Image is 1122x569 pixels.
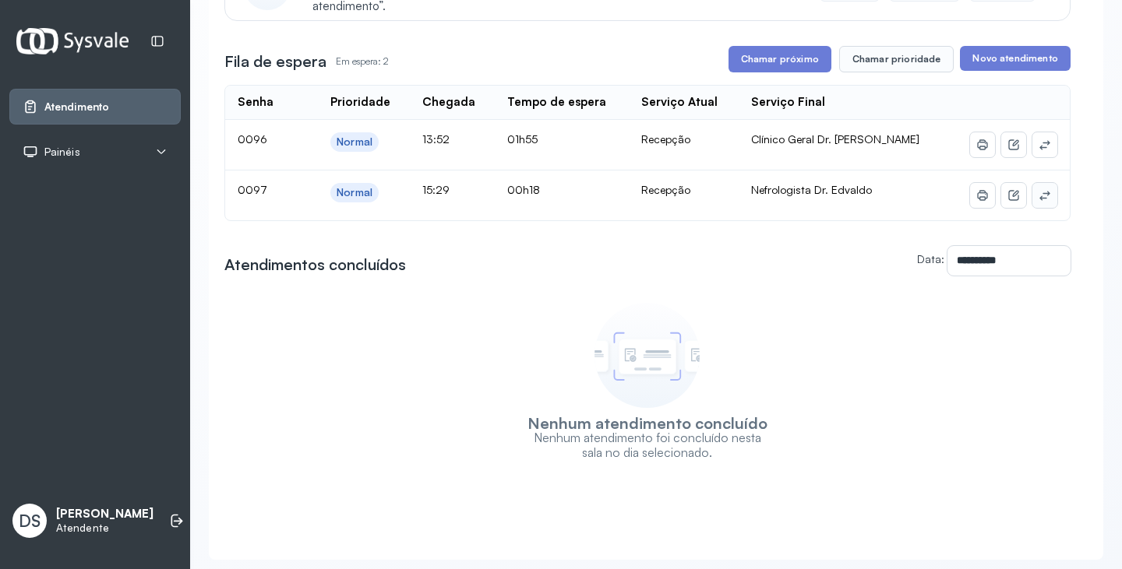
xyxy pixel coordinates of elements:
h3: Fila de espera [224,51,326,72]
div: Chegada [422,95,475,110]
div: Recepção [641,183,726,197]
div: Prioridade [330,95,390,110]
button: Chamar prioridade [839,46,954,72]
h3: Nenhum atendimento concluído [527,416,767,430]
h3: Atendimentos concluídos [224,254,406,276]
label: Data: [917,252,944,265]
a: Atendimento [23,99,168,114]
span: 0096 [238,132,267,146]
div: Serviço Final [751,95,825,110]
span: Painéis [44,146,80,159]
span: 0097 [238,183,267,196]
p: Atendente [56,522,153,535]
span: Atendimento [44,100,109,114]
div: Senha [238,95,273,110]
div: Normal [337,135,372,149]
span: 00h18 [507,183,540,196]
button: Novo atendimento [960,46,1070,71]
span: Clínico Geral Dr. [PERSON_NAME] [751,132,919,146]
p: Nenhum atendimento foi concluído nesta sala no dia selecionado. [524,430,770,460]
img: Logotipo do estabelecimento [16,28,129,54]
span: 15:29 [422,183,450,196]
div: Tempo de espera [507,95,606,110]
div: Recepção [641,132,726,146]
span: Nefrologista Dr. Edvaldo [751,183,872,196]
div: Normal [337,186,372,199]
p: Em espera: 2 [336,51,389,72]
button: Chamar próximo [729,46,831,72]
img: Imagem de empty state [595,303,700,408]
span: 13:52 [422,132,450,146]
div: Serviço Atual [641,95,718,110]
span: 01h55 [507,132,538,146]
p: [PERSON_NAME] [56,507,153,522]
